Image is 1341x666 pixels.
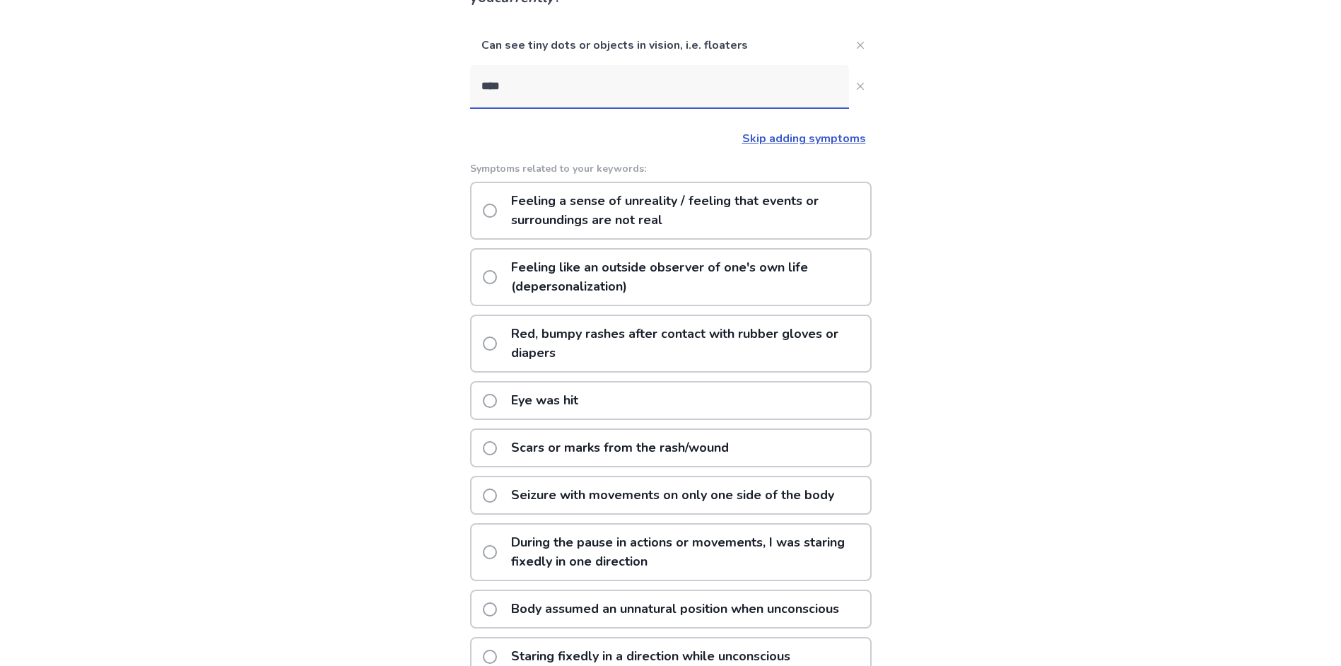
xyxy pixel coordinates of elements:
p: Symptoms related to your keywords: [470,161,872,176]
p: Feeling a sense of unreality / feeling that events or surroundings are not real [503,183,870,238]
p: During the pause in actions or movements, I was staring fixedly in one direction [503,525,870,580]
p: Can see tiny dots or objects in vision, i.e. floaters [470,25,849,65]
p: Seizure with movements on only one side of the body [503,477,843,513]
p: Eye was hit [503,382,587,419]
input: Close [470,65,849,107]
button: Close [849,34,872,57]
p: Red, bumpy rashes after contact with rubber gloves or diapers [503,316,870,371]
p: Scars or marks from the rash/wound [503,430,737,466]
a: Skip adding symptoms [742,131,866,146]
button: Close [849,75,872,98]
p: Feeling like an outside observer of one's own life (depersonalization) [503,250,870,305]
p: Body assumed an unnatural position when unconscious [503,591,848,627]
